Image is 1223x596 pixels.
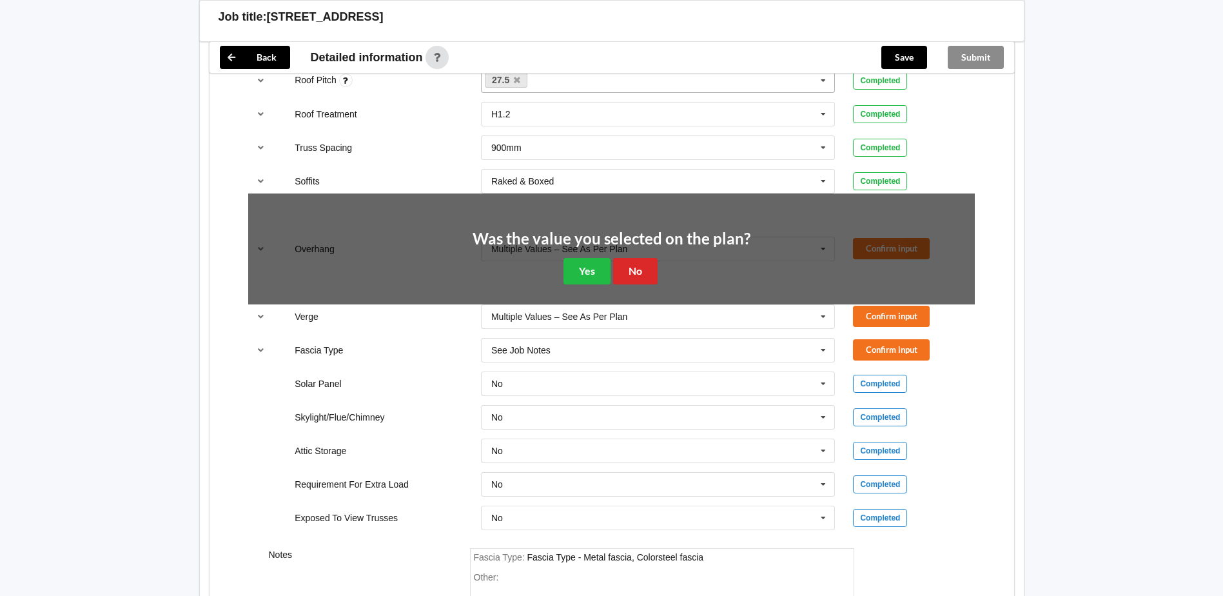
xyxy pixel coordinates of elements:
div: FasciaType [527,552,704,562]
div: Completed [853,408,907,426]
div: See Job Notes [491,346,551,355]
label: Roof Pitch [295,75,338,85]
button: reference-toggle [248,136,273,159]
label: Requirement For Extra Load [295,479,409,490]
div: H1.2 [491,110,511,119]
label: Roof Treatment [295,109,357,119]
label: Fascia Type [295,345,343,355]
button: reference-toggle [248,305,273,328]
div: Multiple Values – See As Per Plan [491,312,627,321]
div: Raked & Boxed [491,177,554,186]
div: 900mm [491,143,522,152]
div: No [491,513,503,522]
div: Completed [853,375,907,393]
label: Truss Spacing [295,143,352,153]
div: Completed [853,442,907,460]
h3: Job title: [219,10,267,25]
label: Solar Panel [295,379,341,389]
label: Attic Storage [295,446,346,456]
button: Confirm input [853,306,930,327]
h3: [STREET_ADDRESS] [267,10,384,25]
button: reference-toggle [248,170,273,193]
button: reference-toggle [248,339,273,362]
div: Completed [853,509,907,527]
div: Completed [853,72,907,90]
div: No [491,480,503,489]
span: Fascia Type : [474,552,527,562]
label: Skylight/Flue/Chimney [295,412,384,422]
div: Completed [853,475,907,493]
div: Completed [853,172,907,190]
button: Save [881,46,927,69]
h2: Was the value you selected on the plan? [473,229,750,249]
label: Soffits [295,176,320,186]
button: Back [220,46,290,69]
button: No [613,258,658,284]
div: No [491,413,503,422]
button: reference-toggle [248,69,273,92]
span: Detailed information [311,52,423,63]
div: No [491,379,503,388]
div: No [491,446,503,455]
span: Other: [474,572,499,582]
a: 27.5 [485,72,527,88]
div: Completed [853,139,907,157]
div: Completed [853,105,907,123]
button: reference-toggle [248,103,273,126]
button: Confirm input [853,339,930,361]
button: Yes [563,258,611,284]
label: Exposed To View Trusses [295,513,398,523]
label: Verge [295,312,318,322]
